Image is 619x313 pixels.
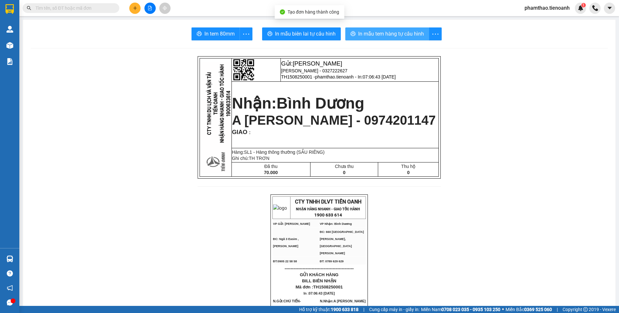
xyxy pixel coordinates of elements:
[273,299,305,310] span: N.Gửi:
[320,260,344,263] span: ĐT: 0789 629 629
[144,3,156,14] button: file-add
[293,60,342,67] span: [PERSON_NAME]
[401,164,416,169] span: Thu hộ
[280,9,285,15] span: check-circle
[345,27,429,40] button: printerIn mẫu tem hàng tự cấu hình
[429,30,441,38] span: more
[204,30,235,38] span: In tem 80mm
[232,129,248,135] span: GIAO
[315,74,396,79] span: phamthao.tienoanh - In:
[607,5,613,11] span: caret-down
[309,291,335,295] span: 07:06:43 [DATE]
[592,5,598,11] img: phone-icon
[299,306,359,313] span: Hỗ trợ kỹ thuật:
[273,260,297,263] span: ĐT:0905 22 58 58
[296,207,360,211] strong: NHẬN HÀNG NHANH - GIAO TỐC HÀNH
[314,213,342,217] strong: 1900 633 614
[285,266,354,271] span: ----------------------------------------------
[604,3,615,14] button: caret-down
[335,164,354,169] span: Chưa thu
[281,68,347,73] span: [PERSON_NAME] - 0327222627
[7,285,13,291] span: notification
[304,291,335,295] span: In :
[281,60,342,67] span: Gửi:
[557,306,558,313] span: |
[240,30,252,38] span: more
[7,270,13,276] span: question-circle
[232,150,325,155] span: Hàng:SL
[232,95,365,112] strong: Nhận:
[27,6,31,10] span: search
[129,3,141,14] button: plus
[240,27,252,40] button: more
[363,74,396,79] span: 07:06:43 [DATE]
[6,256,13,262] img: warehouse-icon
[283,299,300,303] span: CHÚ TIẾN
[582,3,585,7] span: 1
[262,27,341,40] button: printerIn mẫu biên lai tự cấu hình
[320,299,366,310] span: A [PERSON_NAME] -
[273,237,299,248] span: ĐC: Ngã 3 Easim ,[PERSON_NAME]
[247,130,251,135] span: :
[320,299,366,310] span: N.Nhận:
[288,9,339,15] span: Tạo đơn hàng thành công
[295,199,361,205] span: CTY TNHH DLVT TIẾN OANH
[358,30,424,38] span: In mẫu tem hàng tự cấu hình
[363,306,364,313] span: |
[275,30,336,38] span: In mẫu biên lai tự cấu hình
[250,150,325,155] span: 1 - Hàng thông thường (SẦU RIÊNG)
[320,230,364,255] span: ĐC: 660 [GEOGRAPHIC_DATA][PERSON_NAME], [GEOGRAPHIC_DATA][PERSON_NAME]
[343,170,346,175] span: 0
[7,299,13,306] span: message
[578,5,584,11] img: icon-new-feature
[583,307,588,312] span: copyright
[407,170,410,175] span: 0
[197,31,202,37] span: printer
[232,113,436,127] span: A [PERSON_NAME] - 0974201147
[273,222,310,225] span: VP Gửi: [PERSON_NAME]
[313,285,343,289] span: TH1508250001
[506,306,552,313] span: Miền Bắc
[232,156,270,161] span: Ghi chú:
[281,74,396,79] span: TH1508250001 -
[441,307,500,312] strong: 0708 023 035 - 0935 103 250
[300,272,339,277] span: GỬI KHÁCH HÀNG
[273,204,287,212] img: logo
[133,6,137,10] span: plus
[6,26,13,33] img: warehouse-icon
[350,31,356,37] span: printer
[502,308,504,311] span: ⚪️
[249,156,270,161] span: TH TRƠN
[581,3,586,7] sup: 1
[320,222,352,225] span: VP Nhận: Bình Dương
[148,6,152,10] span: file-add
[233,59,254,80] img: qr-code
[296,285,343,289] span: Mã đơn :
[35,5,112,12] input: Tìm tên, số ĐT hoặc mã đơn
[264,170,278,175] span: 70.000
[162,6,167,10] span: aim
[159,3,171,14] button: aim
[519,4,575,12] span: phamthao.tienoanh
[264,164,278,169] span: Đã thu
[6,58,13,65] img: solution-icon
[331,307,359,312] strong: 1900 633 818
[302,278,337,283] span: BILL BIÊN NHẬN
[5,4,14,14] img: logo-vxr
[429,27,442,40] button: more
[192,27,240,40] button: printerIn tem 80mm
[369,306,419,313] span: Cung cấp máy in - giấy in:
[6,42,13,49] img: warehouse-icon
[524,307,552,312] strong: 0369 525 060
[277,95,364,112] span: Bình Dương
[267,31,272,37] span: printer
[421,306,500,313] span: Miền Nam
